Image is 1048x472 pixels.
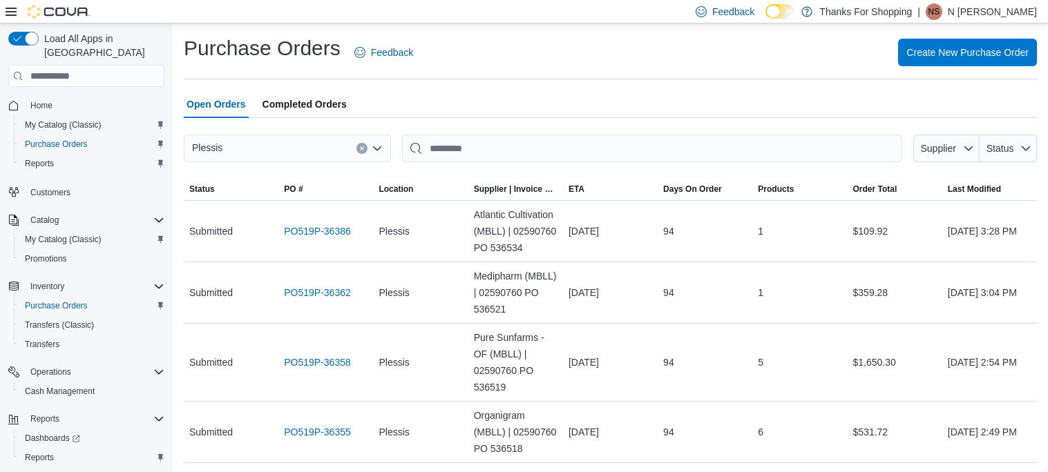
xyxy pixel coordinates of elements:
[189,284,233,301] span: Submitted
[3,181,170,201] button: Customers
[373,178,468,200] button: Location
[25,364,77,380] button: Operations
[14,315,170,335] button: Transfers (Classic)
[19,155,164,172] span: Reports
[3,409,170,429] button: Reports
[184,35,341,62] h1: Purchase Orders
[468,178,563,200] button: Supplier | Invoice Number
[19,430,164,446] span: Dashboards
[663,424,674,440] span: 94
[14,135,170,154] button: Purchase Orders
[25,300,88,311] span: Purchase Orders
[848,217,942,245] div: $109.92
[25,212,164,228] span: Catalog
[25,119,102,130] span: My Catalog (Classic)
[987,143,1014,154] span: Status
[25,97,58,114] a: Home
[25,158,54,169] span: Reports
[30,366,71,377] span: Operations
[468,201,563,262] div: Atlantic Cultivation (MBLL) | 02590760 PO 536534
[663,354,674,371] span: 94
[658,178,752,200] button: Days On Order
[284,284,351,301] a: PO519P-36362
[19,117,107,133] a: My Catalog (Classic)
[663,223,674,239] span: 94
[3,277,170,296] button: Inventory
[402,135,902,162] input: This is a search bar. After typing your query, hit enter to filter the results lower in the page.
[278,178,373,200] button: PO #
[3,362,170,382] button: Operations
[189,354,233,371] span: Submitted
[758,354,763,371] span: 5
[25,319,94,331] span: Transfers (Classic)
[189,184,215,195] span: Status
[14,448,170,467] button: Reports
[379,354,409,371] span: Plessis
[284,354,351,371] a: PO519P-36358
[14,429,170,448] a: Dashboards
[3,210,170,230] button: Catalog
[30,215,59,226] span: Catalog
[25,278,164,295] span: Inventory
[14,115,170,135] button: My Catalog (Classic)
[25,411,164,427] span: Reports
[19,430,86,446] a: Dashboards
[25,364,164,380] span: Operations
[25,433,80,444] span: Dashboards
[819,3,912,20] p: Thanks For Shopping
[474,184,558,195] span: Supplier | Invoice Number
[19,136,164,153] span: Purchase Orders
[19,449,164,466] span: Reports
[25,183,164,200] span: Customers
[948,184,1001,195] span: Last Modified
[563,217,658,245] div: [DATE]
[14,296,170,315] button: Purchase Orders
[758,184,794,195] span: Products
[563,178,658,200] button: ETA
[563,418,658,446] div: [DATE]
[569,184,584,195] span: ETA
[563,348,658,376] div: [DATE]
[758,223,763,239] span: 1
[980,135,1037,162] button: Status
[898,39,1037,66] button: Create New Purchase Order
[379,184,413,195] div: Location
[752,178,847,200] button: Products
[187,90,246,118] span: Open Orders
[468,402,563,462] div: Organigram (MBLL) | 02590760 PO 536518
[468,262,563,323] div: Medipharm (MBLL) | 02590760 PO 536521
[19,250,164,267] span: Promotions
[284,223,351,239] a: PO519P-36386
[263,90,347,118] span: Completed Orders
[19,117,164,133] span: My Catalog (Classic)
[928,3,940,20] span: NS
[765,4,794,19] input: Dark Mode
[379,223,409,239] span: Plessis
[926,3,942,20] div: N Spence
[19,336,164,353] span: Transfers
[349,39,419,66] a: Feedback
[30,281,64,292] span: Inventory
[14,249,170,268] button: Promotions
[189,223,233,239] span: Submitted
[25,386,95,397] span: Cash Management
[19,336,65,353] a: Transfers
[853,184,897,195] span: Order Total
[19,383,164,400] span: Cash Management
[14,230,170,249] button: My Catalog (Classic)
[848,348,942,376] div: $1,650.30
[371,46,413,59] span: Feedback
[19,449,59,466] a: Reports
[19,317,99,333] a: Transfers (Classic)
[25,139,88,150] span: Purchase Orders
[942,348,1037,376] div: [DATE] 2:54 PM
[379,424,409,440] span: Plessis
[663,284,674,301] span: 94
[284,184,303,195] span: PO #
[25,452,54,463] span: Reports
[14,382,170,401] button: Cash Management
[19,136,93,153] a: Purchase Orders
[19,231,164,248] span: My Catalog (Classic)
[25,97,164,114] span: Home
